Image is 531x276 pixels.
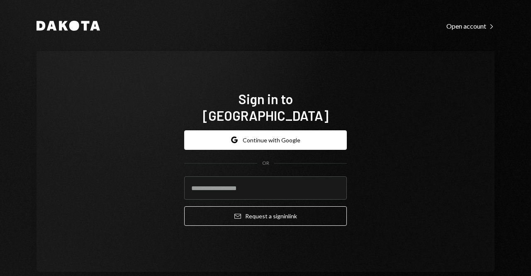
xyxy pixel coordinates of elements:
button: Continue with Google [184,130,347,150]
a: Open account [446,21,494,30]
button: Request a signinlink [184,206,347,226]
h1: Sign in to [GEOGRAPHIC_DATA] [184,90,347,124]
div: Open account [446,22,494,30]
div: OR [262,160,269,167]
